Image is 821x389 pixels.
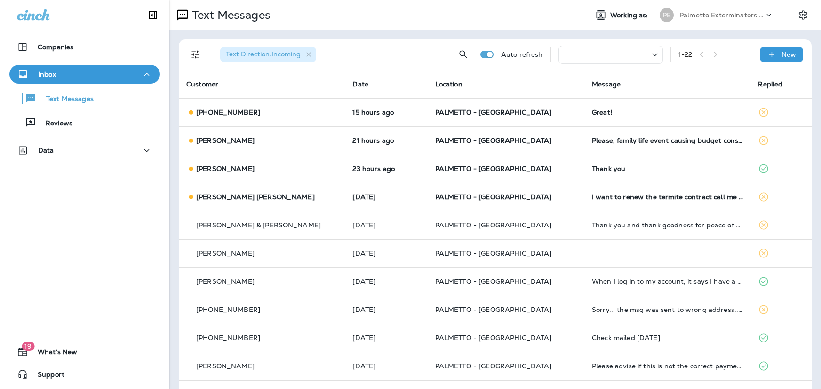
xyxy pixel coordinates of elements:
[38,43,73,51] p: Companies
[592,137,743,144] div: Please, family life event causing budget constraints
[226,50,301,58] span: Text Direction : Incoming
[38,70,56,78] p: Inbox
[9,342,160,361] button: 19What's New
[36,119,72,128] p: Reviews
[352,249,420,257] p: Aug 13, 2025 04:10 PM
[435,108,552,117] span: PALMETTO - [GEOGRAPHIC_DATA]
[37,95,94,104] p: Text Messages
[9,141,160,160] button: Data
[196,165,255,172] p: [PERSON_NAME]
[435,249,552,257] span: PALMETTO - [GEOGRAPHIC_DATA]
[501,51,543,58] p: Auto refresh
[435,305,552,314] span: PALMETTO - [GEOGRAPHIC_DATA]
[678,51,693,58] div: 1 - 22
[758,80,782,88] span: Replied
[196,193,315,201] p: [PERSON_NAME] [PERSON_NAME]
[196,306,260,313] p: [PHONE_NUMBER]
[592,109,743,116] div: Great!
[9,113,160,132] button: Reviews
[186,45,205,64] button: Filters
[592,193,743,201] div: I want to renew the termite contract call me so we can discuss the date you will check my home.
[352,306,420,313] p: Aug 13, 2025 11:53 AM
[196,109,260,116] p: [PHONE_NUMBER]
[196,362,255,370] p: [PERSON_NAME]
[352,80,368,88] span: Date
[592,334,743,342] div: Check mailed Monday
[660,8,674,22] div: PE
[435,164,552,173] span: PALMETTO - [GEOGRAPHIC_DATA]
[188,8,271,22] p: Text Messages
[9,365,160,384] button: Support
[592,278,743,285] div: When I log in to my account, it says I have a $0 balance.
[352,165,420,172] p: Aug 14, 2025 08:36 AM
[186,80,218,88] span: Customer
[9,88,160,108] button: Text Messages
[28,348,77,359] span: What's New
[435,193,552,201] span: PALMETTO - [GEOGRAPHIC_DATA]
[352,221,420,229] p: Aug 13, 2025 04:28 PM
[781,51,796,58] p: New
[22,342,34,351] span: 19
[435,136,552,145] span: PALMETTO - [GEOGRAPHIC_DATA]
[196,249,255,257] p: [PERSON_NAME]
[352,362,420,370] p: Aug 13, 2025 10:20 AM
[592,165,743,172] div: Thank you
[38,147,54,154] p: Data
[352,193,420,201] p: Aug 13, 2025 04:54 PM
[592,221,743,229] div: Thank you and thank goodness for peace of mind!
[454,45,473,64] button: Search Messages
[592,80,621,88] span: Message
[435,221,552,229] span: PALMETTO - [GEOGRAPHIC_DATA]
[679,11,764,19] p: Palmetto Exterminators LLC
[196,137,255,144] p: [PERSON_NAME]
[592,362,743,370] div: Please advise if this is not the correct payment amount due of $215 and due by date of 9/26. Than...
[220,47,316,62] div: Text Direction:Incoming
[592,306,743,313] div: Sorry... the msg was sent to wrong address...and yes the mentioned credit card can be used for th...
[352,109,420,116] p: Aug 14, 2025 04:09 PM
[196,278,255,285] p: [PERSON_NAME]
[28,371,64,382] span: Support
[610,11,650,19] span: Working as:
[196,221,321,229] p: [PERSON_NAME] & [PERSON_NAME]
[435,362,552,370] span: PALMETTO - [GEOGRAPHIC_DATA]
[352,278,420,285] p: Aug 13, 2025 12:36 PM
[435,80,462,88] span: Location
[9,38,160,56] button: Companies
[435,334,552,342] span: PALMETTO - [GEOGRAPHIC_DATA]
[140,6,166,24] button: Collapse Sidebar
[352,334,420,342] p: Aug 13, 2025 10:30 AM
[9,65,160,84] button: Inbox
[352,137,420,144] p: Aug 14, 2025 10:09 AM
[196,334,260,342] p: [PHONE_NUMBER]
[795,7,812,23] button: Settings
[435,277,552,286] span: PALMETTO - [GEOGRAPHIC_DATA]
